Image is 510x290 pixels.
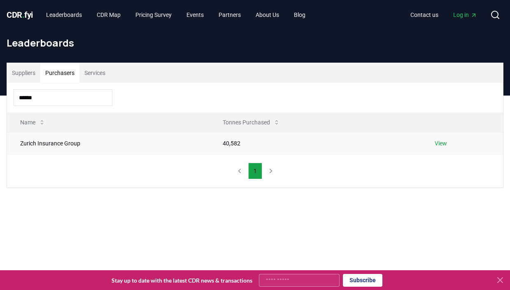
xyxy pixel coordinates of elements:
td: 40,582 [210,132,422,154]
td: Zurich Insurance Group [7,132,210,154]
a: Blog [287,7,312,22]
a: CDR.fyi [7,9,33,21]
a: CDR Map [90,7,127,22]
a: View [435,139,447,147]
a: Partners [212,7,247,22]
button: Services [79,63,110,83]
button: Suppliers [7,63,40,83]
a: Pricing Survey [129,7,178,22]
nav: Main [40,7,312,22]
h1: Leaderboards [7,36,503,49]
button: Purchasers [40,63,79,83]
a: Leaderboards [40,7,88,22]
a: About Us [249,7,286,22]
span: . [22,10,25,20]
nav: Main [404,7,484,22]
button: Tonnes Purchased [216,114,286,131]
button: Name [14,114,52,131]
a: Contact us [404,7,445,22]
a: Log in [447,7,484,22]
span: Log in [453,11,477,19]
span: CDR fyi [7,10,33,20]
a: Events [180,7,210,22]
button: 1 [248,163,262,179]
